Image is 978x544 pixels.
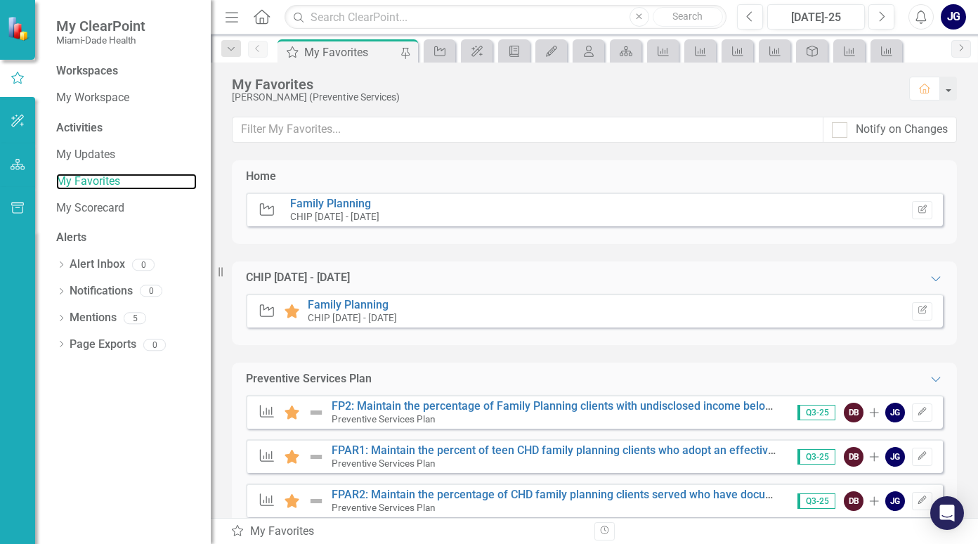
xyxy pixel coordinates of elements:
[844,447,863,467] div: DB
[56,18,145,34] span: My ClearPoint
[767,4,865,30] button: [DATE]-25
[797,405,835,420] span: Q3-25
[308,448,325,465] img: Not Defined
[304,44,397,61] div: My Favorites
[653,7,723,27] button: Search
[672,11,703,22] span: Search
[56,34,145,46] small: Miami-Dade Health
[290,211,379,222] small: CHIP [DATE] - [DATE]
[56,120,197,136] div: Activities
[56,147,197,163] a: My Updates
[308,298,389,311] a: Family Planning
[230,524,584,540] div: My Favorites
[56,90,197,106] a: My Workspace
[7,16,32,41] img: ClearPoint Strategy
[308,493,325,510] img: Not Defined
[308,404,325,421] img: Not Defined
[930,496,964,530] div: Open Intercom Messenger
[844,403,863,422] div: DB
[232,117,823,143] input: Filter My Favorites...
[246,169,276,185] div: Home
[246,270,350,286] div: CHIP [DATE] - [DATE]
[332,502,436,513] small: Preventive Services Plan
[70,337,136,353] a: Page Exports
[143,339,166,351] div: 0
[70,310,117,326] a: Mentions
[885,403,905,422] div: JG
[856,122,948,138] div: Notify on Changes
[124,312,146,324] div: 5
[70,283,133,299] a: Notifications
[56,63,118,79] div: Workspaces
[290,197,371,210] a: Family Planning
[140,285,162,297] div: 0
[246,371,372,387] div: Preventive Services Plan
[132,259,155,271] div: 0
[56,200,197,216] a: My Scorecard
[332,413,436,425] small: Preventive Services Plan
[285,5,726,30] input: Search ClearPoint...
[772,9,860,26] div: [DATE]-25
[844,491,863,511] div: DB
[885,491,905,511] div: JG
[56,174,197,190] a: My Favorites
[912,201,932,219] button: Set Home Page
[308,312,397,323] small: CHIP [DATE] - [DATE]
[941,4,966,30] button: JG
[797,493,835,509] span: Q3-25
[232,77,895,92] div: My Favorites
[56,230,197,246] div: Alerts
[332,458,436,469] small: Preventive Services Plan
[885,447,905,467] div: JG
[797,449,835,465] span: Q3-25
[70,257,125,273] a: Alert Inbox
[232,92,895,103] div: [PERSON_NAME] (Preventive Services)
